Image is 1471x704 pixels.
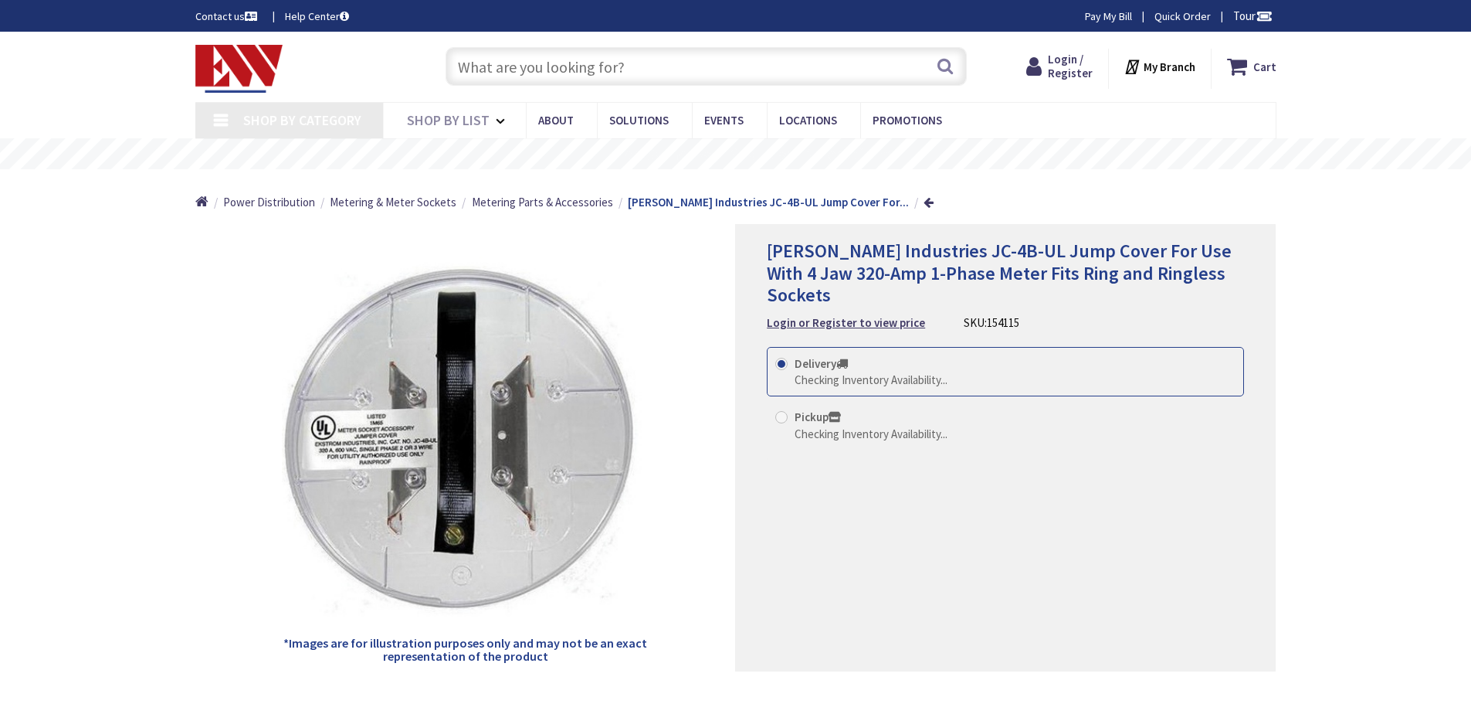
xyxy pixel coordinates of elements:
[1048,52,1093,80] span: Login / Register
[282,257,649,624] img: Ekstrom Industries JC-4B-UL Jump Cover For Use With 4 Jaw 320-Amp 1-Phase Meter Fits Ring and Rin...
[285,9,349,24] a: Help Center
[330,195,456,209] span: Metering & Meter Sockets
[472,194,613,210] a: Metering Parts & Accessories
[1085,9,1132,24] a: Pay My Bill
[1154,9,1211,24] a: Quick Order
[795,410,841,424] strong: Pickup
[795,426,947,442] div: Checking Inventory Availability...
[767,315,925,331] a: Login or Register to view price
[609,113,669,128] span: Solutions
[795,372,947,388] div: Checking Inventory Availability...
[628,195,909,209] strong: [PERSON_NAME] Industries JC-4B-UL Jump Cover For...
[223,195,315,209] span: Power Distribution
[446,47,967,86] input: What are you looking for?
[1227,53,1276,80] a: Cart
[767,239,1232,308] span: [PERSON_NAME] Industries JC-4B-UL Jump Cover For Use With 4 Jaw 320-Amp 1-Phase Meter Fits Ring a...
[407,111,490,129] span: Shop By List
[779,113,837,128] span: Locations
[767,315,925,330] strong: Login or Register to view price
[873,113,942,128] span: Promotions
[195,9,260,24] a: Contact us
[964,315,1019,331] div: SKU:
[1233,9,1273,23] span: Tour
[282,637,649,664] h5: *Images are for illustration purposes only and may not be an exact representation of the product
[1124,53,1195,80] div: My Branch
[795,356,848,371] strong: Delivery
[608,146,891,163] rs-layer: Free Same Day Pickup at 19 Locations
[1144,60,1195,74] strong: My Branch
[243,111,361,129] span: Shop By Category
[1253,53,1276,80] strong: Cart
[195,45,283,93] img: Electrical Wholesalers, Inc.
[538,113,574,128] span: About
[223,194,315,210] a: Power Distribution
[472,195,613,209] span: Metering Parts & Accessories
[987,315,1019,330] span: 154115
[1026,53,1093,80] a: Login / Register
[330,194,456,210] a: Metering & Meter Sockets
[704,113,744,128] span: Events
